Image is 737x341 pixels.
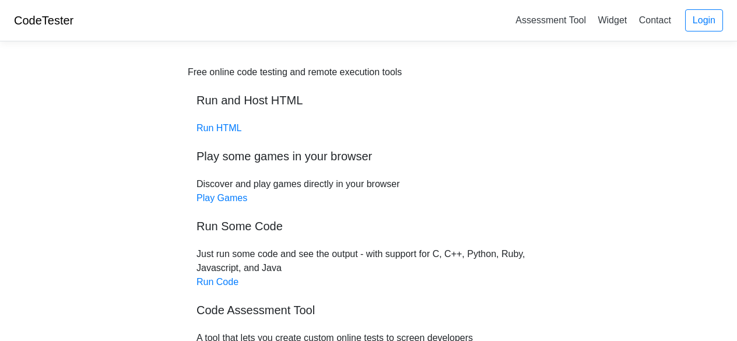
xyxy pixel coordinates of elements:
[188,65,402,79] div: Free online code testing and remote execution tools
[196,123,241,133] a: Run HTML
[196,277,238,287] a: Run Code
[634,10,676,30] a: Contact
[196,93,541,107] h5: Run and Host HTML
[196,149,541,163] h5: Play some games in your browser
[593,10,631,30] a: Widget
[511,10,591,30] a: Assessment Tool
[14,14,73,27] a: CodeTester
[196,303,541,317] h5: Code Assessment Tool
[196,193,247,203] a: Play Games
[685,9,723,31] a: Login
[196,219,541,233] h5: Run Some Code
